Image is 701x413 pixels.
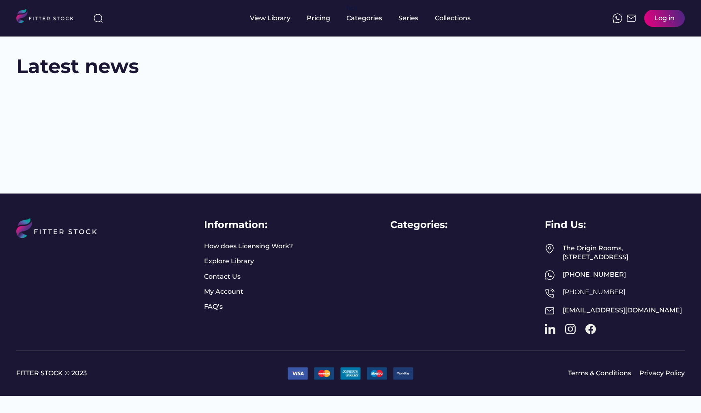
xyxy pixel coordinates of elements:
a: Explore Library [204,257,254,266]
a: [PHONE_NUMBER] [563,288,626,296]
div: Categories [346,14,382,23]
img: 22.png [340,367,361,380]
img: Frame%2051.svg [545,306,555,316]
img: 2.png [314,367,334,380]
a: [EMAIL_ADDRESS][DOMAIN_NAME] [563,306,682,314]
a: Privacy Policy [639,369,685,378]
img: search-normal%203.svg [93,13,103,23]
div: Collections [435,14,471,23]
a: FITTER STOCK © 2023 [16,369,282,378]
div: Information: [204,218,267,232]
h1: Latest news [16,53,139,80]
img: 1.png [288,367,308,380]
img: meteor-icons_whatsapp%20%281%29.svg [613,13,622,23]
img: Frame%2050.svg [545,288,555,298]
div: View Library [250,14,290,23]
div: fvck [346,4,357,12]
img: LOGO.svg [16,9,80,26]
a: Terms & Conditions [568,369,631,378]
div: Categories: [390,218,447,232]
a: Contact Us [204,272,241,281]
img: Frame%2049.svg [545,244,555,254]
a: My Account [204,287,243,296]
div: Find Us: [545,218,586,232]
div: [PHONE_NUMBER] [563,270,685,279]
img: 9.png [393,367,413,380]
a: How does Licensing Work? [204,242,293,251]
div: The Origin Rooms, [STREET_ADDRESS] [563,244,685,262]
div: Log in [654,14,675,23]
div: Series [398,14,419,23]
img: LOGO%20%281%29.svg [16,218,107,258]
img: Frame%2051.svg [626,13,636,23]
img: meteor-icons_whatsapp%20%281%29.svg [545,270,555,280]
div: Pricing [307,14,330,23]
a: FAQ’s [204,302,224,311]
img: 3.png [367,367,387,380]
